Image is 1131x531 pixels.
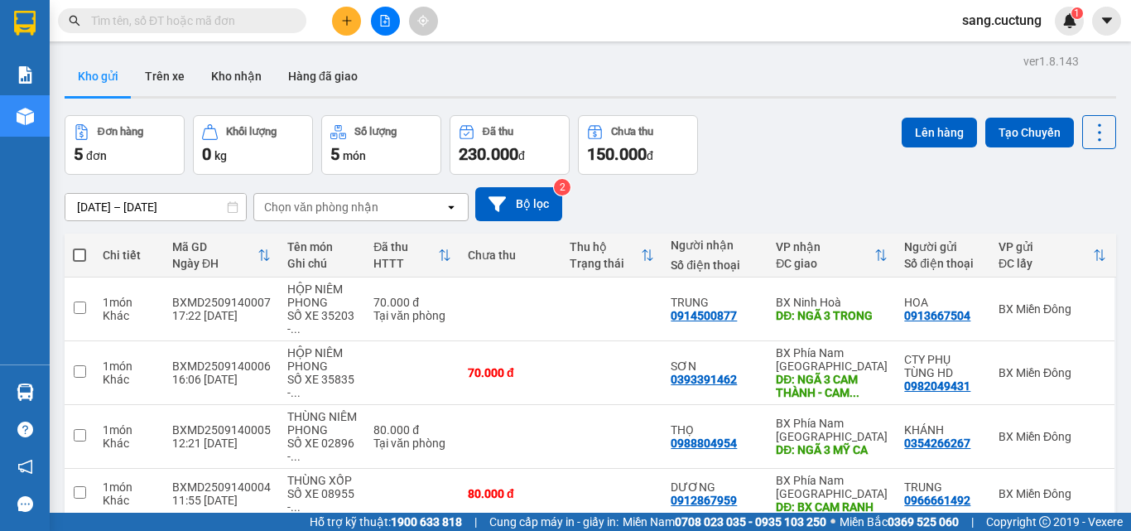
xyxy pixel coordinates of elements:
[172,257,257,270] div: Ngày ĐH
[330,144,339,164] span: 5
[990,234,1114,278] th: Toggle SortBy
[409,7,438,36] button: aim
[103,309,156,322] div: Khác
[291,386,301,399] span: ...
[671,423,759,437] div: THỌ
[291,500,301,514] span: ...
[371,7,400,36] button: file-add
[373,296,451,309] div: 70.000 đ
[172,494,271,507] div: 11:55 [DATE]
[468,487,553,500] div: 80.000 đ
[570,240,642,253] div: Thu hộ
[904,423,982,437] div: KHÁNH
[475,187,562,221] button: Bộ lọc
[1100,13,1114,28] span: caret-down
[65,56,132,96] button: Kho gửi
[902,118,977,147] button: Lên hàng
[172,296,271,309] div: BXMD2509140007
[904,240,982,253] div: Người gửi
[373,257,438,270] div: HTTT
[474,513,477,531] span: |
[341,15,353,27] span: plus
[999,302,1106,316] div: BX Miền Đông
[287,373,357,399] div: SỐ XE 35835 - 0706002745
[1071,7,1083,19] sup: 1
[65,194,246,220] input: Select a date range.
[69,15,80,27] span: search
[776,240,874,253] div: VP nhận
[623,513,826,531] span: Miền Nam
[611,126,653,138] div: Chưa thu
[74,144,83,164] span: 5
[776,474,888,500] div: BX Phía Nam [GEOGRAPHIC_DATA]
[849,386,859,399] span: ...
[103,437,156,450] div: Khác
[459,144,518,164] span: 230.000
[164,234,279,278] th: Toggle SortBy
[172,240,257,253] div: Mã GD
[379,15,391,27] span: file-add
[570,257,642,270] div: Trạng thái
[554,179,570,196] sup: 2
[287,346,357,373] div: HỘP NIÊM PHONG
[450,115,570,175] button: Đã thu230.000đ
[904,296,982,309] div: HOA
[287,257,357,270] div: Ghi chú
[776,257,874,270] div: ĐC giao
[103,373,156,386] div: Khác
[776,346,888,373] div: BX Phía Nam [GEOGRAPHIC_DATA]
[354,126,397,138] div: Số lượng
[202,144,211,164] span: 0
[103,480,156,494] div: 1 món
[489,513,618,531] span: Cung cấp máy in - giấy in:
[671,296,759,309] div: TRUNG
[132,56,198,96] button: Trên xe
[172,480,271,494] div: BXMD2509140004
[17,459,33,475] span: notification
[647,149,653,162] span: đ
[671,258,759,272] div: Số điện thoại
[103,249,156,262] div: Chi tiết
[468,249,553,262] div: Chưa thu
[776,500,888,514] div: DĐ: BX CAM RANH
[287,240,357,253] div: Tên món
[373,423,451,437] div: 80.000 đ
[578,115,698,175] button: Chưa thu150.000đ
[287,437,357,463] div: SỐ XE 02896 - 0965888544
[287,309,357,335] div: SỐ XE 35203 - 0932402011
[776,296,888,309] div: BX Ninh Hoà
[671,437,737,450] div: 0988804954
[518,149,525,162] span: đ
[904,353,982,379] div: CTY PHỤ TÙNG HD
[291,322,301,335] span: ...
[103,423,156,437] div: 1 món
[776,443,888,456] div: DĐ: NGÃ 3 MỸ CA
[985,118,1074,147] button: Tạo Chuyến
[671,309,737,322] div: 0914500877
[468,366,553,379] div: 70.000 đ
[98,126,143,138] div: Đơn hàng
[671,494,737,507] div: 0912867959
[14,11,36,36] img: logo-vxr
[561,234,663,278] th: Toggle SortBy
[671,480,759,494] div: DƯƠNG
[1074,7,1080,19] span: 1
[830,519,835,525] span: ⚪️
[904,257,982,270] div: Số điện thoại
[373,437,451,450] div: Tại văn phòng
[103,494,156,507] div: Khác
[840,513,959,531] span: Miền Bắc
[103,296,156,309] div: 1 món
[417,15,429,27] span: aim
[999,240,1093,253] div: VP gửi
[365,234,460,278] th: Toggle SortBy
[264,199,378,215] div: Chọn văn phòng nhận
[287,487,357,514] div: SỐ XE 08955 - 0935777388
[999,366,1106,379] div: BX Miền Đông
[671,373,737,386] div: 0393391462
[321,115,441,175] button: Số lượng5món
[86,149,107,162] span: đơn
[275,56,371,96] button: Hàng đã giao
[287,282,357,309] div: HỘP NIÊM PHONG
[949,10,1055,31] span: sang.cuctung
